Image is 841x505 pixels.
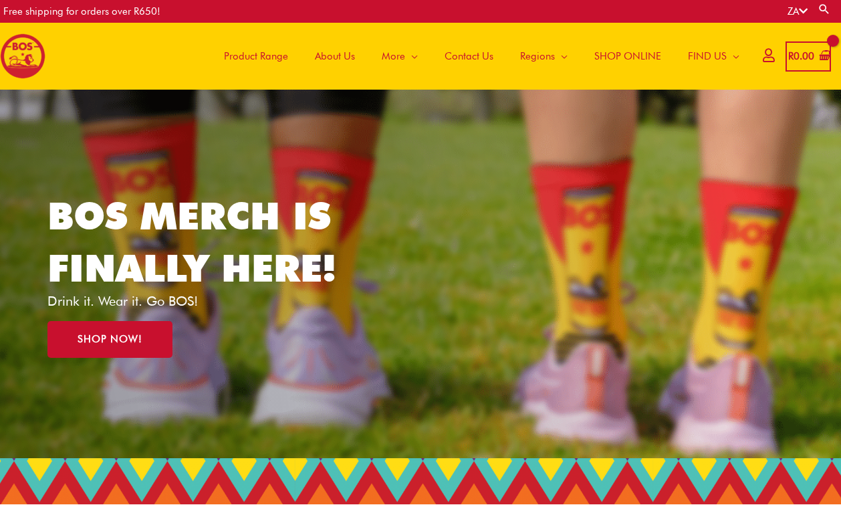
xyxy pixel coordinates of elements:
a: View Shopping Cart, empty [786,41,831,72]
a: More [368,23,431,90]
span: Product Range [224,36,288,76]
a: SHOP NOW! [47,321,172,358]
span: R [788,50,794,62]
span: SHOP NOW! [78,334,142,344]
p: Drink it. Wear it. Go BOS! [47,294,356,308]
a: SHOP ONLINE [581,23,675,90]
a: Search button [818,3,831,15]
span: About Us [315,36,355,76]
a: About Us [302,23,368,90]
a: Contact Us [431,23,507,90]
a: BOS MERCH IS FINALLY HERE! [47,193,336,290]
span: FIND US [688,36,727,76]
bdi: 0.00 [788,50,814,62]
span: More [382,36,405,76]
a: ZA [788,5,808,17]
span: Regions [520,36,555,76]
a: Product Range [211,23,302,90]
a: Regions [507,23,581,90]
nav: Site Navigation [201,23,753,90]
span: SHOP ONLINE [594,36,661,76]
span: Contact Us [445,36,493,76]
